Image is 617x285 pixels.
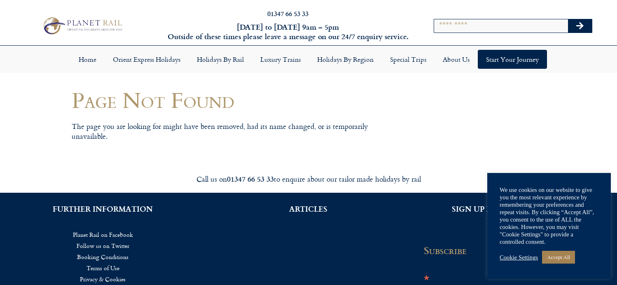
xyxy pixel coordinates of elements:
[227,173,274,184] strong: 01347 66 53 33
[40,15,124,36] img: Planet Rail Train Holidays Logo
[166,22,409,42] h6: [DATE] to [DATE] 9am – 5pm Outside of these times please leave a message on our 24/7 enquiry serv...
[478,50,547,69] a: Start your Journey
[424,262,547,273] div: indicates required
[12,273,193,285] a: Privacy & Cookies
[12,262,193,273] a: Terms of Use
[12,229,193,240] a: Planet Rail on Facebook
[424,245,552,256] h2: Subscribe
[568,19,592,33] button: Search
[78,174,539,184] div: Call us on to enquire about our tailor made holidays by rail
[309,50,382,69] a: Holidays by Region
[105,50,189,69] a: Orient Express Holidays
[70,50,105,69] a: Home
[424,205,605,220] h2: SIGN UP FOR THE PLANET RAIL NEWSLETTER
[12,251,193,262] a: Booking Conditions
[4,50,613,69] nav: Menu
[382,50,435,69] a: Special Trips
[542,251,575,264] a: Accept All
[189,50,252,69] a: Holidays by Rail
[267,9,308,18] a: 01347 66 53 33
[72,121,381,141] p: The page you are looking for might have been removed, had its name changed, or is temporarily una...
[12,240,193,251] a: Follow us on Twitter
[218,205,399,213] h2: ARTICLES
[435,50,478,69] a: About Us
[500,186,598,245] div: We use cookies on our website to give you the most relevant experience by remembering your prefer...
[72,88,381,112] h1: Page Not Found
[12,205,193,213] h2: FURTHER INFORMATION
[500,254,538,261] a: Cookie Settings
[252,50,309,69] a: Luxury Trains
